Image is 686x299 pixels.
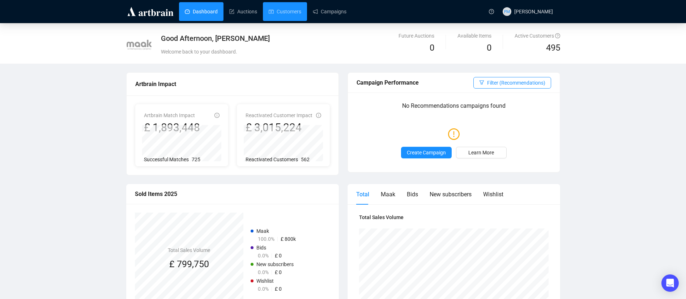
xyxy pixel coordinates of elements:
[161,48,414,56] div: Welcome back to your dashboard.
[144,112,195,118] span: Artbrain Match Impact
[246,121,312,134] div: £ 3,015,224
[401,147,452,158] button: Create Campaign
[473,77,551,89] button: Filter (Recommendations)
[407,190,418,199] div: Bids
[275,253,282,259] span: £ 0
[430,190,472,199] div: New subscribers
[514,9,553,14] span: [PERSON_NAME]
[381,190,395,199] div: Maak
[256,261,294,267] span: New subscribers
[555,33,560,38] span: question-circle
[468,149,494,157] span: Learn More
[357,101,551,115] p: No Recommendations campaigns found
[456,147,507,158] a: Learn More
[457,32,491,40] div: Available Items
[430,43,434,53] span: 0
[356,190,369,199] div: Total
[246,157,298,162] span: Reactivated Customers
[192,157,200,162] span: 725
[281,236,296,242] span: £ 800k
[504,8,510,15] span: FM
[256,278,274,284] span: Wishlist
[316,113,321,118] span: info-circle
[258,236,274,242] span: 100.0%
[258,253,269,259] span: 0.0%
[169,259,209,269] span: £ 799,750
[275,286,282,292] span: £ 0
[246,112,312,118] span: Reactivated Customer Impact
[661,274,679,292] div: Open Intercom Messenger
[214,113,220,118] span: info-circle
[483,190,503,199] div: Wishlist
[258,269,269,275] span: 0.0%
[126,6,175,17] img: logo
[301,157,310,162] span: 562
[275,269,282,275] span: £ 0
[168,246,210,254] h4: Total Sales Volume
[256,245,266,251] span: Bids
[258,286,269,292] span: 0.0%
[313,2,346,21] a: Campaigns
[269,2,301,21] a: Customers
[144,157,189,162] span: Successful Matches
[127,32,152,57] img: 6203e49481fdb3000e463385.jpg
[546,43,560,53] span: 495
[256,228,269,234] span: Maak
[479,80,484,85] span: filter
[487,43,491,53] span: 0
[185,2,218,21] a: Dashboard
[515,33,560,39] span: Active Customers
[144,121,200,134] div: £ 1,893,448
[357,78,473,87] div: Campaign Performance
[487,79,545,87] span: Filter (Recommendations)
[448,125,460,142] span: exclamation-circle
[407,149,446,157] span: Create Campaign
[229,2,257,21] a: Auctions
[399,32,434,40] div: Future Auctions
[359,213,549,221] h4: Total Sales Volume
[161,33,414,43] div: Good Afternoon, [PERSON_NAME]
[135,80,330,89] div: Artbrain Impact
[489,9,494,14] span: question-circle
[135,189,330,198] div: Sold Items 2025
